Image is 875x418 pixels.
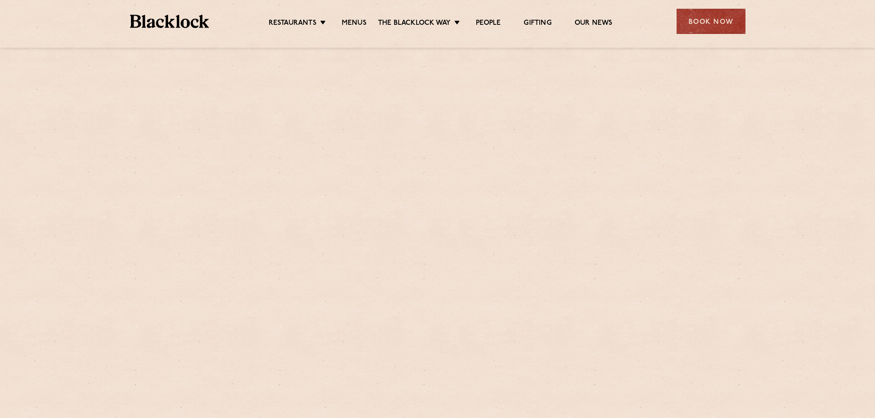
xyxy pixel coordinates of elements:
[130,15,209,28] img: BL_Textured_Logo-footer-cropped.svg
[677,9,745,34] div: Book Now
[269,19,316,29] a: Restaurants
[476,19,501,29] a: People
[342,19,367,29] a: Menus
[378,19,451,29] a: The Blacklock Way
[524,19,551,29] a: Gifting
[575,19,613,29] a: Our News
